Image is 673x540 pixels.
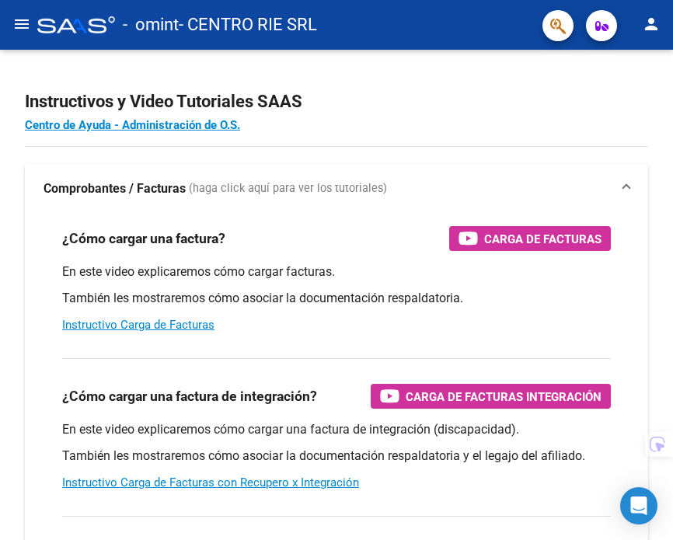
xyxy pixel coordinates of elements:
[62,476,359,489] a: Instructivo Carga de Facturas con Recupero x Integración
[62,448,611,465] p: También les mostraremos cómo asociar la documentación respaldatoria y el legajo del afiliado.
[406,387,602,406] span: Carga de Facturas Integración
[12,15,31,33] mat-icon: menu
[25,118,240,132] a: Centro de Ayuda - Administración de O.S.
[62,385,317,407] h3: ¿Cómo cargar una factura de integración?
[449,226,611,251] button: Carga de Facturas
[25,87,648,117] h2: Instructivos y Video Tutoriales SAAS
[62,318,214,332] a: Instructivo Carga de Facturas
[62,263,611,280] p: En este video explicaremos cómo cargar facturas.
[62,290,611,307] p: También les mostraremos cómo asociar la documentación respaldatoria.
[189,180,387,197] span: (haga click aquí para ver los tutoriales)
[123,8,179,42] span: - omint
[62,421,611,438] p: En este video explicaremos cómo cargar una factura de integración (discapacidad).
[62,228,225,249] h3: ¿Cómo cargar una factura?
[44,180,186,197] strong: Comprobantes / Facturas
[371,384,611,409] button: Carga de Facturas Integración
[642,15,661,33] mat-icon: person
[179,8,317,42] span: - CENTRO RIE SRL
[484,229,602,249] span: Carga de Facturas
[25,164,648,214] mat-expansion-panel-header: Comprobantes / Facturas (haga click aquí para ver los tutoriales)
[620,487,657,524] div: Open Intercom Messenger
